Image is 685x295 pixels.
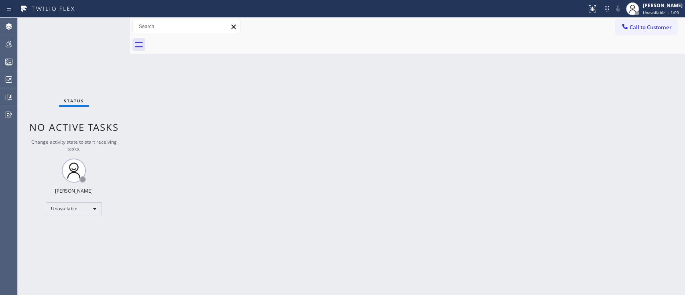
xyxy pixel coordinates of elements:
span: Call to Customer [630,24,672,31]
div: Unavailable [46,202,102,215]
div: [PERSON_NAME] [55,187,93,194]
span: Status [64,98,84,104]
input: Search [133,20,240,33]
span: Unavailable | 1:00 [643,10,679,15]
div: [PERSON_NAME] [643,2,683,9]
button: Call to Customer [616,20,677,35]
button: Mute [612,3,624,14]
span: Change activity state to start receiving tasks. [31,138,117,152]
span: No active tasks [29,120,119,134]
